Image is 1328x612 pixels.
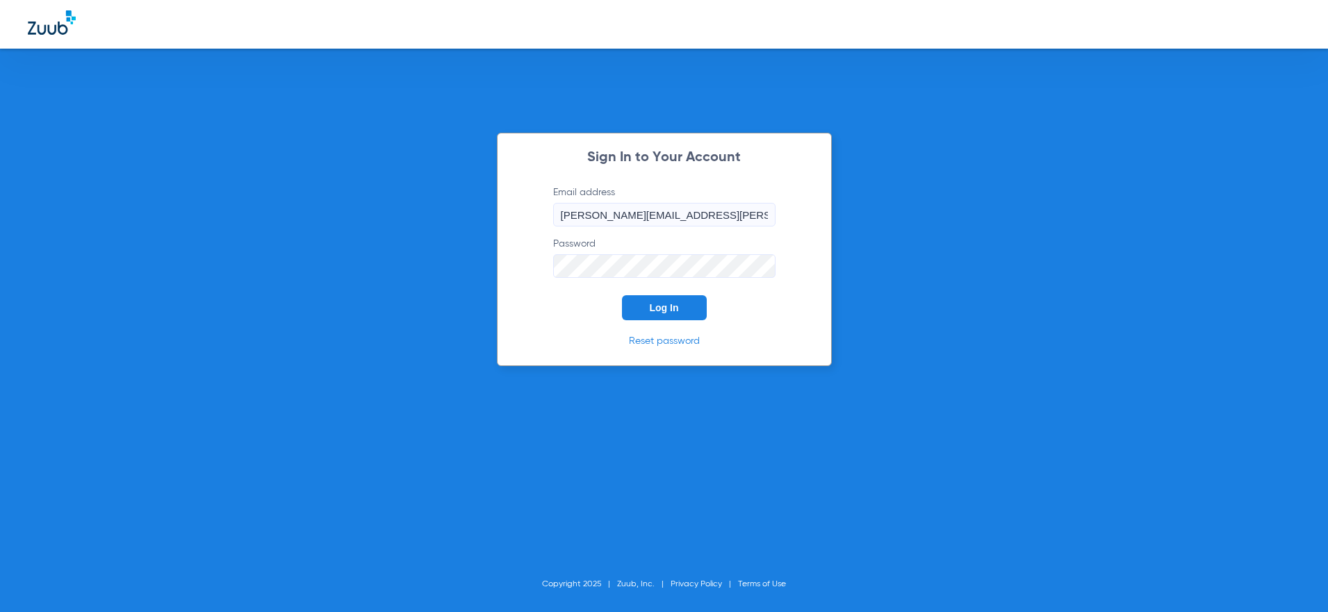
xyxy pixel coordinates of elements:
[532,151,796,165] h2: Sign In to Your Account
[542,577,617,591] li: Copyright 2025
[671,580,722,588] a: Privacy Policy
[1259,545,1328,612] iframe: Chat Widget
[629,336,700,346] a: Reset password
[617,577,671,591] li: Zuub, Inc.
[553,203,776,226] input: Email address
[622,295,707,320] button: Log In
[553,237,776,278] label: Password
[738,580,786,588] a: Terms of Use
[553,254,776,278] input: Password
[553,185,776,226] label: Email address
[650,302,679,313] span: Log In
[28,10,76,35] img: Zuub Logo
